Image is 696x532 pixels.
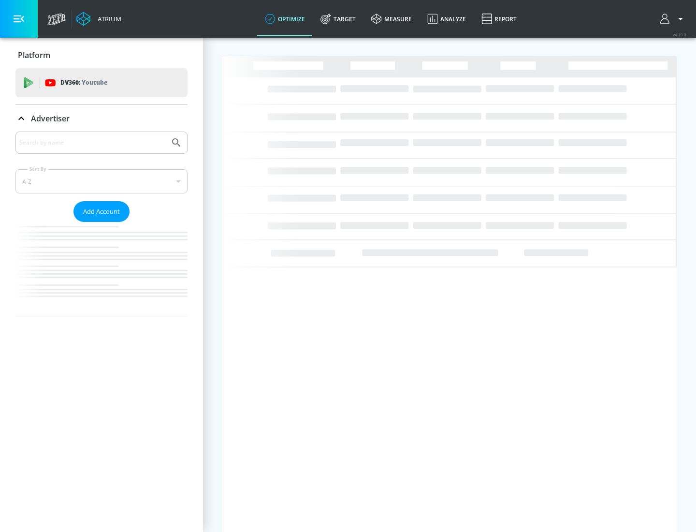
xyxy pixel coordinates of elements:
div: Advertiser [15,132,188,316]
span: v 4.19.0 [673,32,686,37]
div: Advertiser [15,105,188,132]
a: Analyze [420,1,474,36]
label: Sort By [28,166,48,172]
button: Add Account [73,201,130,222]
a: Report [474,1,524,36]
a: optimize [257,1,313,36]
input: Search by name [19,136,166,149]
nav: list of Advertiser [15,222,188,316]
a: measure [363,1,420,36]
div: A-Z [15,169,188,193]
div: Platform [15,42,188,69]
p: Youtube [82,77,107,88]
span: Add Account [83,206,120,217]
p: DV360: [60,77,107,88]
a: Atrium [76,12,121,26]
div: DV360: Youtube [15,68,188,97]
div: Atrium [94,15,121,23]
a: Target [313,1,363,36]
p: Platform [18,50,50,60]
p: Advertiser [31,113,70,124]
